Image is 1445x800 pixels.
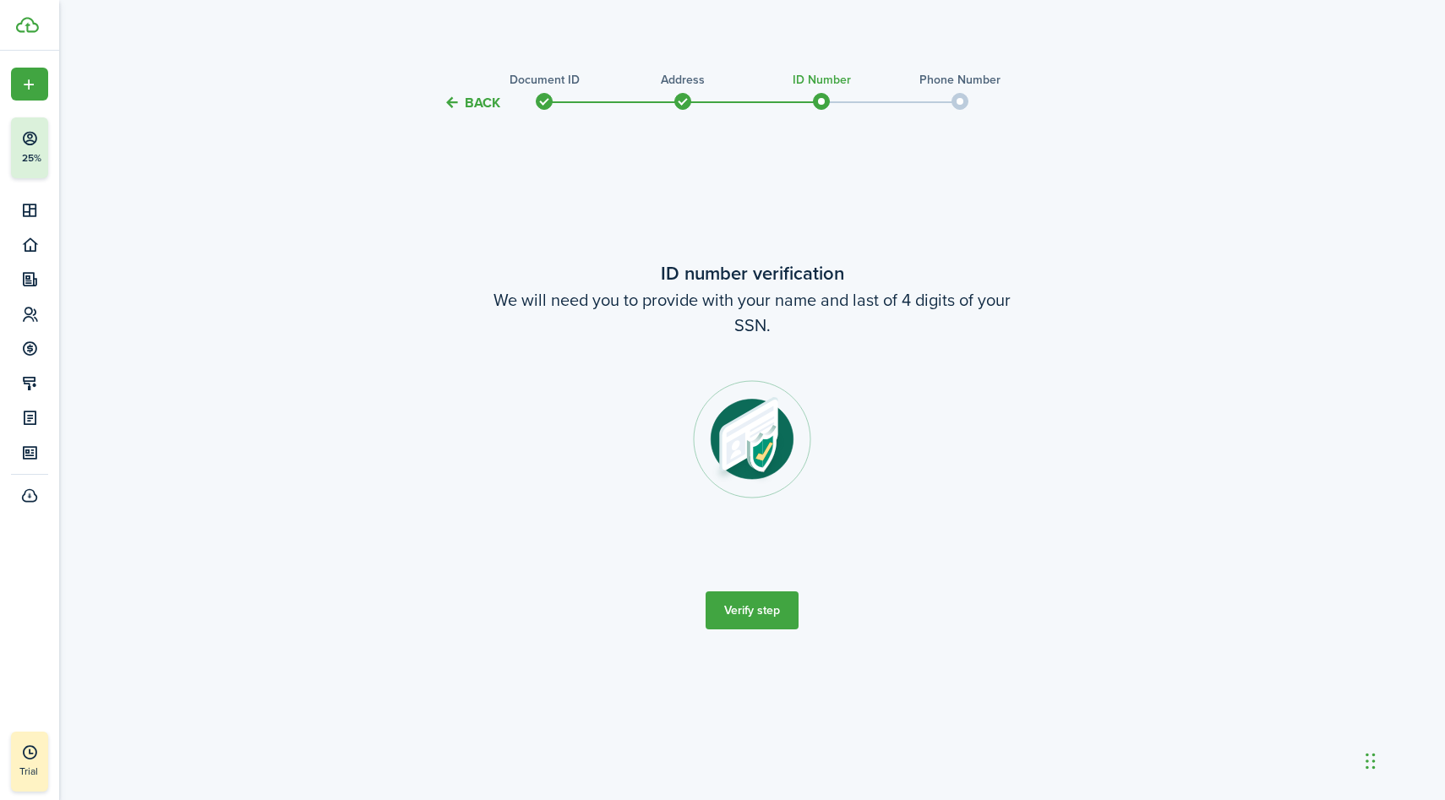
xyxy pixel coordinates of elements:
wizard-step-header-title: ID number verification [397,259,1107,287]
div: Drag [1366,736,1376,786]
button: Verify step [706,591,799,629]
p: 25% [21,151,42,166]
img: TenantCloud [16,17,39,33]
button: 25% [11,117,151,178]
iframe: Chat Widget [1155,618,1445,800]
button: Open menu [11,68,48,101]
stepper-dot-title: Address [661,71,705,89]
img: ID number step [693,380,811,498]
wizard-step-header-description: We will need you to provide with your name and last of 4 digits of your SSN. [397,287,1107,338]
p: Trial [19,764,87,779]
stepper-dot-title: ID Number [793,71,851,89]
a: Trial [11,732,48,792]
stepper-dot-title: Document ID [510,71,580,89]
stepper-dot-title: Phone Number [919,71,1001,89]
button: Back [444,94,500,112]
